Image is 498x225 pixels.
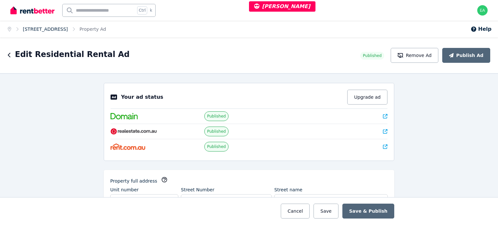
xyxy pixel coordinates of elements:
[314,204,338,219] button: Save
[10,6,54,15] img: RentBetter
[79,27,106,32] a: Property Ad
[111,143,145,150] img: Rent.com.au
[281,204,310,219] button: Cancel
[391,48,438,63] button: Remove Ad
[477,5,488,16] img: earl@rentbetter.com.au
[207,144,226,149] span: Published
[121,93,163,101] p: Your ad status
[342,204,394,219] button: Save & Publish
[110,178,157,184] label: Property full address
[363,53,382,58] span: Published
[347,90,387,105] button: Upgrade ad
[111,113,138,119] img: Domain.com.au
[181,186,214,193] label: Street Number
[23,27,68,32] a: [STREET_ADDRESS]
[150,8,152,13] span: k
[110,186,139,193] label: Unit number
[207,129,226,134] span: Published
[274,186,302,193] label: Street name
[254,3,310,9] span: [PERSON_NAME]
[470,25,492,33] button: Help
[207,114,226,119] span: Published
[137,6,147,15] span: Ctrl
[111,128,157,135] img: RealEstate.com.au
[442,48,490,63] button: Publish Ad
[15,49,130,60] h1: Edit Residential Rental Ad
